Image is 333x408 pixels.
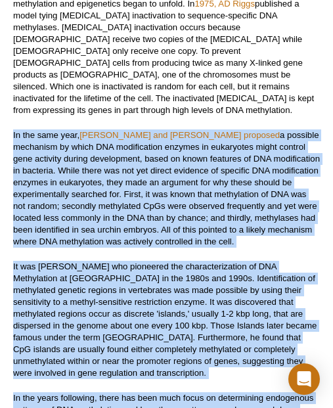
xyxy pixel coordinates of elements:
[13,261,320,379] p: It was [PERSON_NAME] who pioneered the characterization of DNA Methylation at [GEOGRAPHIC_DATA] i...
[288,363,320,395] div: Open Intercom Messenger
[13,129,320,248] p: In the same year, a possible mechanism by which DNA modification enzymes in eukaryotes might cont...
[79,130,280,140] a: [PERSON_NAME] and [PERSON_NAME] proposed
